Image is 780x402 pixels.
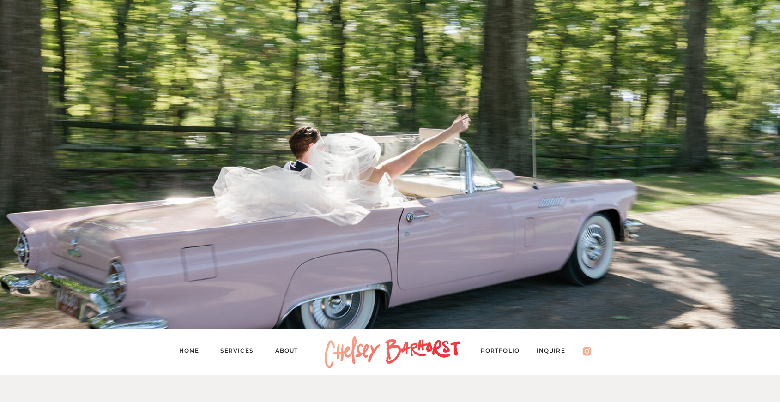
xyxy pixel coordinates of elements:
[537,346,574,359] a: Inquire
[220,346,262,359] a: Services
[275,346,307,359] a: About
[481,346,529,359] a: PORTFOLIO
[179,346,207,359] a: Home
